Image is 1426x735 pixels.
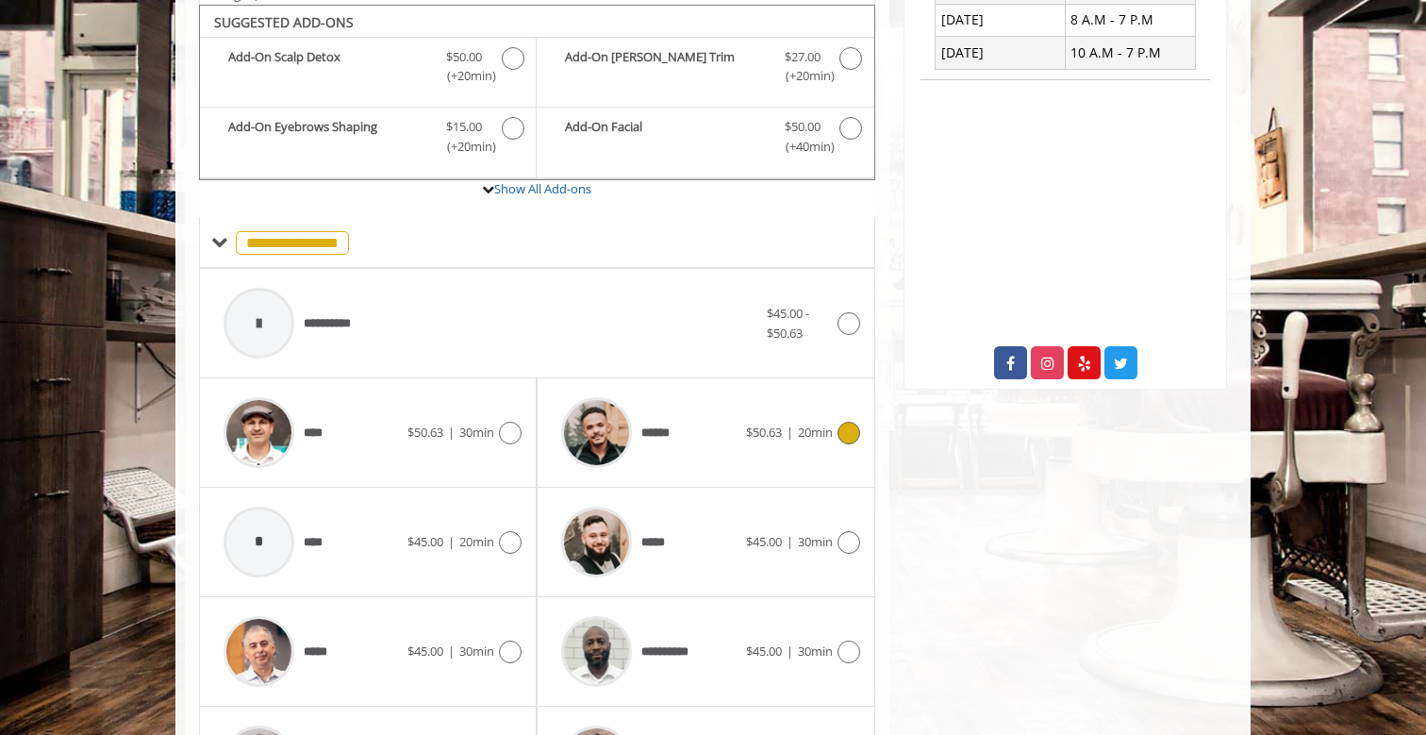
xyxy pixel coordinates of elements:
[228,117,427,157] b: Add-On Eyebrows Shaping
[228,47,427,87] b: Add-On Scalp Detox
[798,424,833,441] span: 20min
[459,424,494,441] span: 30min
[787,533,793,550] span: |
[774,66,830,86] span: (+20min )
[785,117,821,137] span: $50.00
[446,117,482,137] span: $15.00
[448,533,455,550] span: |
[407,533,443,550] span: $45.00
[546,47,864,92] label: Add-On Beard Trim
[446,47,482,67] span: $50.00
[448,424,455,441] span: |
[774,137,830,157] span: (+40min )
[798,533,833,550] span: 30min
[494,180,591,197] a: Show All Add-ons
[767,305,809,342] span: $45.00 - $50.63
[565,47,765,87] b: Add-On [PERSON_NAME] Trim
[936,37,1066,69] td: [DATE]
[1065,4,1195,36] td: 8 A.M - 7 P.M
[437,137,492,157] span: (+20min )
[546,117,864,161] label: Add-On Facial
[798,643,833,660] span: 30min
[746,424,782,441] span: $50.63
[787,643,793,660] span: |
[1065,37,1195,69] td: 10 A.M - 7 P.M
[199,5,875,180] div: The Made Man Haircut Add-onS
[214,13,354,31] b: SUGGESTED ADD-ONS
[565,117,765,157] b: Add-On Facial
[459,643,494,660] span: 30min
[459,533,494,550] span: 20min
[437,66,492,86] span: (+20min )
[936,4,1066,36] td: [DATE]
[746,643,782,660] span: $45.00
[407,643,443,660] span: $45.00
[746,533,782,550] span: $45.00
[209,47,526,92] label: Add-On Scalp Detox
[787,424,793,441] span: |
[407,424,443,441] span: $50.63
[785,47,821,67] span: $27.00
[209,117,526,161] label: Add-On Eyebrows Shaping
[448,643,455,660] span: |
